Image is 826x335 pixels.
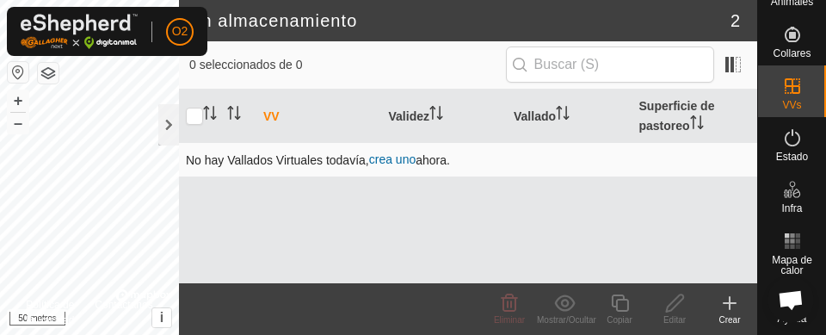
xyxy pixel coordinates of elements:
[189,11,357,30] font: En almacenamiento
[26,297,74,328] a: Política de Privacidad
[556,109,570,122] p-sorticon: Activar para ordenar
[160,310,163,325] font: i
[506,47,714,83] input: Buscar (S)
[26,299,74,326] font: Política de Privacidad
[690,118,704,132] p-sorticon: Activar para ordenar
[537,315,596,325] font: Mostrar/Ocultar
[416,153,450,167] font: ahora.
[95,297,152,328] a: Contáctanos
[8,90,28,111] button: +
[8,62,28,83] button: Restablecer mapa
[772,254,812,276] font: Mapa de calor
[767,276,814,323] a: Chat abierto
[14,114,22,132] font: –
[189,58,303,71] font: 0 seleccionados de 0
[8,113,28,133] button: –
[773,47,811,59] font: Collares
[95,299,152,311] font: Contáctanos
[14,91,23,109] font: +
[514,109,556,123] font: Vallado
[389,109,429,123] font: Validez
[776,151,808,163] font: Estado
[494,315,525,325] font: Eliminar
[263,109,280,123] font: VV
[758,282,826,331] a: Ayuda
[429,109,443,122] p-sorticon: Activar para ordenar
[639,99,715,133] font: Superficie de pastoreo
[718,315,740,325] font: Crear
[227,109,241,122] p-sorticon: Activar para ordenar
[38,63,59,84] button: Capas del Mapa
[369,152,416,166] a: crea uno
[152,308,171,327] button: i
[203,109,217,122] p-sorticon: Activar para ordenar
[172,24,188,38] font: O2
[782,99,801,111] font: VVs
[186,153,369,167] font: No hay Vallados Virtuales todavía,
[730,11,740,30] font: 2
[663,315,686,325] font: Editar
[781,202,802,214] font: Infra
[21,14,138,49] img: Logotipo de Gallagher
[607,315,632,325] font: Copiar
